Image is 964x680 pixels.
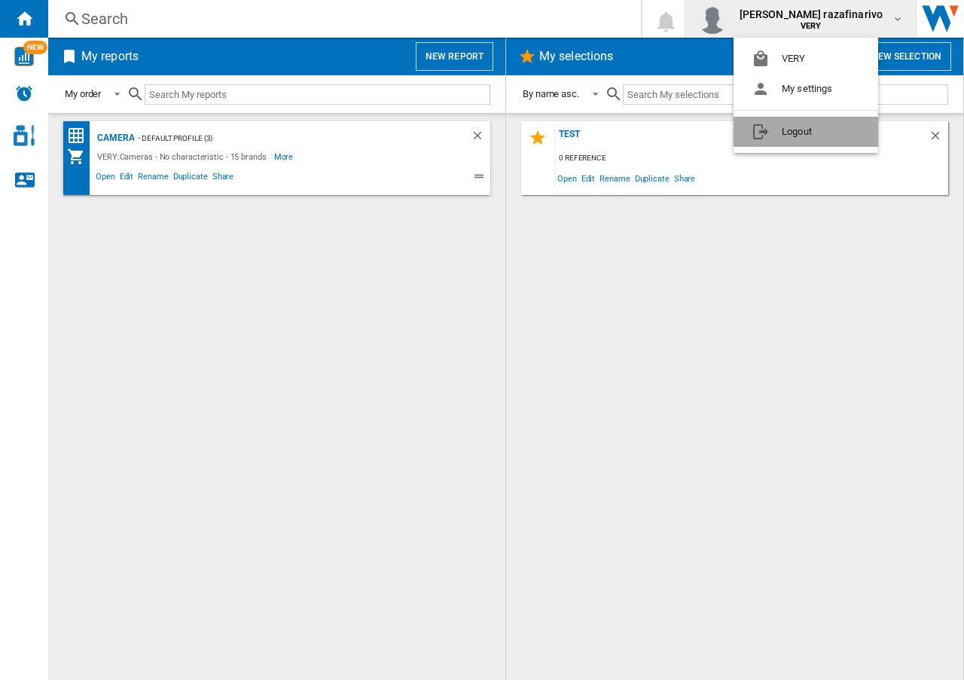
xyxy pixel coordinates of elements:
[734,44,878,74] button: VERY
[734,74,878,104] button: My settings
[734,117,878,147] button: Logout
